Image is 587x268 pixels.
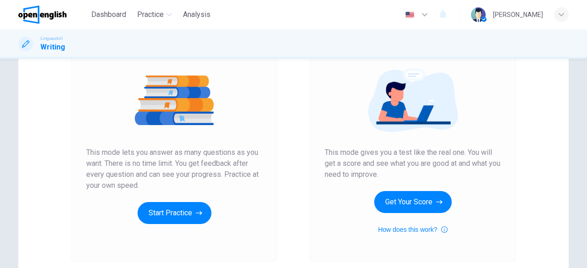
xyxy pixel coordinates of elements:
a: OpenEnglish logo [18,5,88,24]
button: Dashboard [88,6,130,23]
span: Dashboard [91,9,126,20]
button: Practice [133,6,176,23]
span: Analysis [183,9,210,20]
span: This mode gives you a test like the real one. You will get a score and see what you are good at a... [325,147,501,180]
button: Analysis [179,6,214,23]
img: OpenEnglish logo [18,5,66,24]
button: Get Your Score [374,191,452,213]
span: Practice [137,9,164,20]
span: Linguaskill [40,35,63,42]
button: How does this work? [378,224,447,235]
img: en [404,11,415,18]
img: Profile picture [471,7,486,22]
button: Start Practice [138,202,211,224]
span: This mode lets you answer as many questions as you want. There is no time limit. You get feedback... [86,147,262,191]
div: [PERSON_NAME] [493,9,543,20]
h1: Writing [40,42,65,53]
